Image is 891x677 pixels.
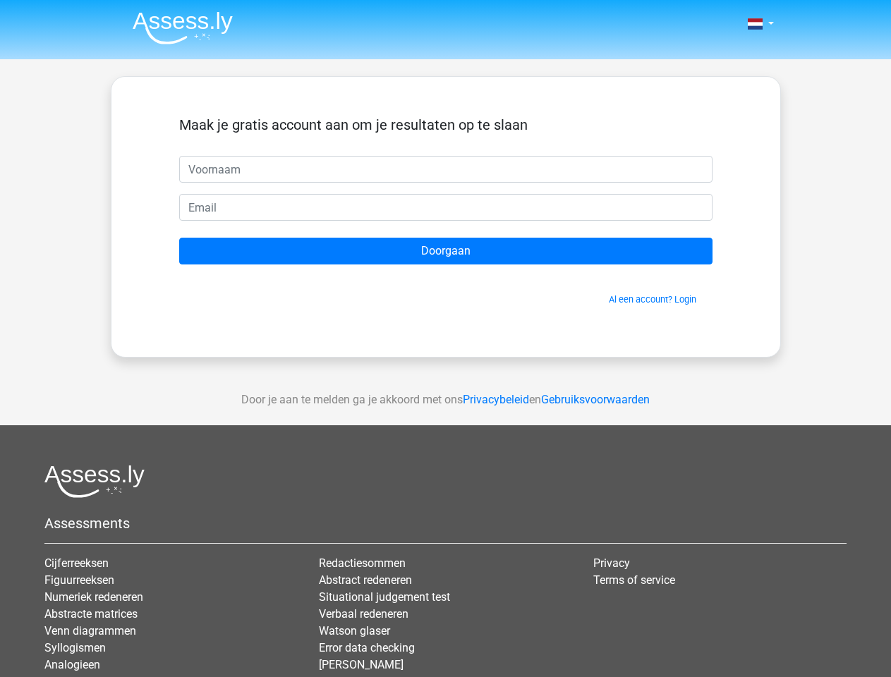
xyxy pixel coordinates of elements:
[541,393,650,406] a: Gebruiksvoorwaarden
[44,658,100,671] a: Analogieen
[609,294,696,305] a: Al een account? Login
[44,624,136,638] a: Venn diagrammen
[319,641,415,654] a: Error data checking
[179,238,713,264] input: Doorgaan
[179,194,713,221] input: Email
[593,556,630,570] a: Privacy
[44,465,145,498] img: Assessly logo
[319,624,390,638] a: Watson glaser
[44,515,847,532] h5: Assessments
[319,658,404,671] a: [PERSON_NAME]
[179,116,713,133] h5: Maak je gratis account aan om je resultaten op te slaan
[319,556,406,570] a: Redactiesommen
[44,590,143,604] a: Numeriek redeneren
[44,607,138,621] a: Abstracte matrices
[593,573,675,587] a: Terms of service
[44,573,114,587] a: Figuurreeksen
[319,573,412,587] a: Abstract redeneren
[44,641,106,654] a: Syllogismen
[463,393,529,406] a: Privacybeleid
[319,607,408,621] a: Verbaal redeneren
[179,156,713,183] input: Voornaam
[133,11,233,44] img: Assessly
[44,556,109,570] a: Cijferreeksen
[319,590,450,604] a: Situational judgement test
